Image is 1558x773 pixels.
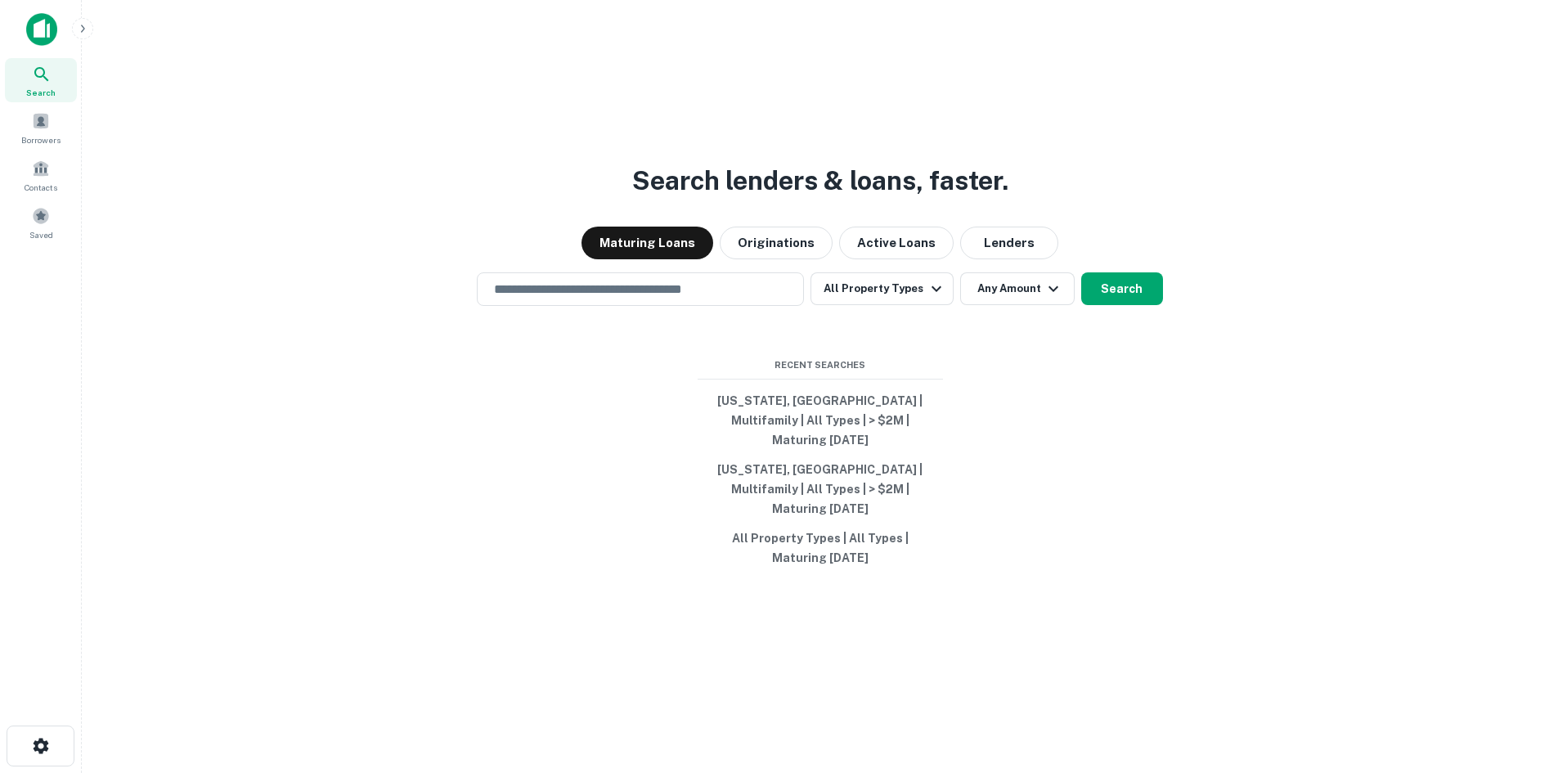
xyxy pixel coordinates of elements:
[26,13,57,46] img: capitalize-icon.png
[839,227,954,259] button: Active Loans
[810,272,953,305] button: All Property Types
[5,106,77,150] a: Borrowers
[698,455,943,524] button: [US_STATE], [GEOGRAPHIC_DATA] | Multifamily | All Types | > $2M | Maturing [DATE]
[21,133,61,146] span: Borrowers
[5,153,77,197] a: Contacts
[5,58,77,102] a: Search
[581,227,713,259] button: Maturing Loans
[960,272,1075,305] button: Any Amount
[29,228,53,241] span: Saved
[698,524,943,573] button: All Property Types | All Types | Maturing [DATE]
[25,181,57,194] span: Contacts
[698,386,943,455] button: [US_STATE], [GEOGRAPHIC_DATA] | Multifamily | All Types | > $2M | Maturing [DATE]
[5,200,77,245] a: Saved
[720,227,833,259] button: Originations
[632,161,1008,200] h3: Search lenders & loans, faster.
[1081,272,1163,305] button: Search
[960,227,1058,259] button: Lenders
[698,358,943,372] span: Recent Searches
[26,86,56,99] span: Search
